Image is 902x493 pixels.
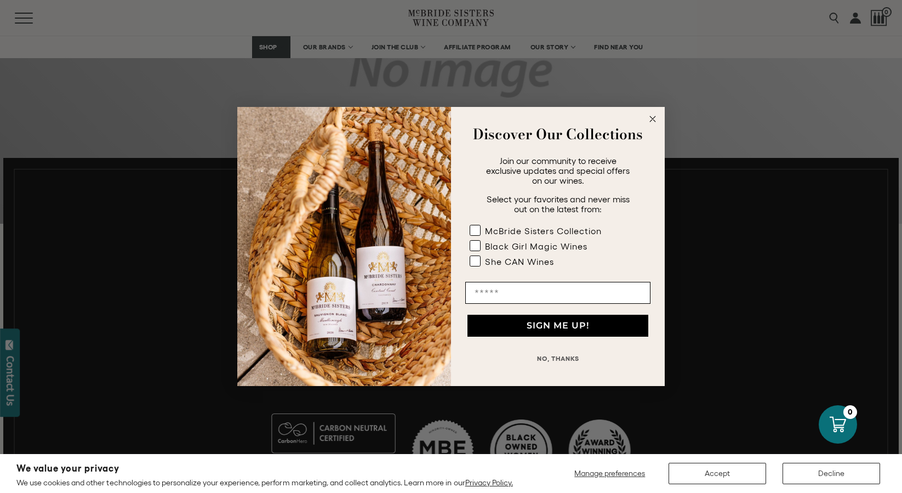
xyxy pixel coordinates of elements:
h2: We value your privacy [16,464,513,473]
button: Decline [783,463,880,484]
p: We use cookies and other technologies to personalize your experience, perform marketing, and coll... [16,478,513,488]
div: McBride Sisters Collection [485,226,602,236]
img: 42653730-7e35-4af7-a99d-12bf478283cf.jpeg [237,107,451,386]
input: Email [465,282,650,304]
span: Join our community to receive exclusive updates and special offers on our wines. [486,156,630,185]
button: SIGN ME UP! [467,315,648,337]
a: Privacy Policy. [465,478,513,487]
button: Accept [669,463,766,484]
button: Close dialog [646,112,659,126]
div: Black Girl Magic Wines [485,241,587,251]
span: Manage preferences [574,469,645,478]
strong: Discover Our Collections [473,123,643,145]
button: NO, THANKS [465,348,650,370]
div: She CAN Wines [485,257,554,267]
span: Select your favorites and never miss out on the latest from: [487,194,630,214]
div: 0 [843,405,857,419]
button: Manage preferences [568,463,652,484]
